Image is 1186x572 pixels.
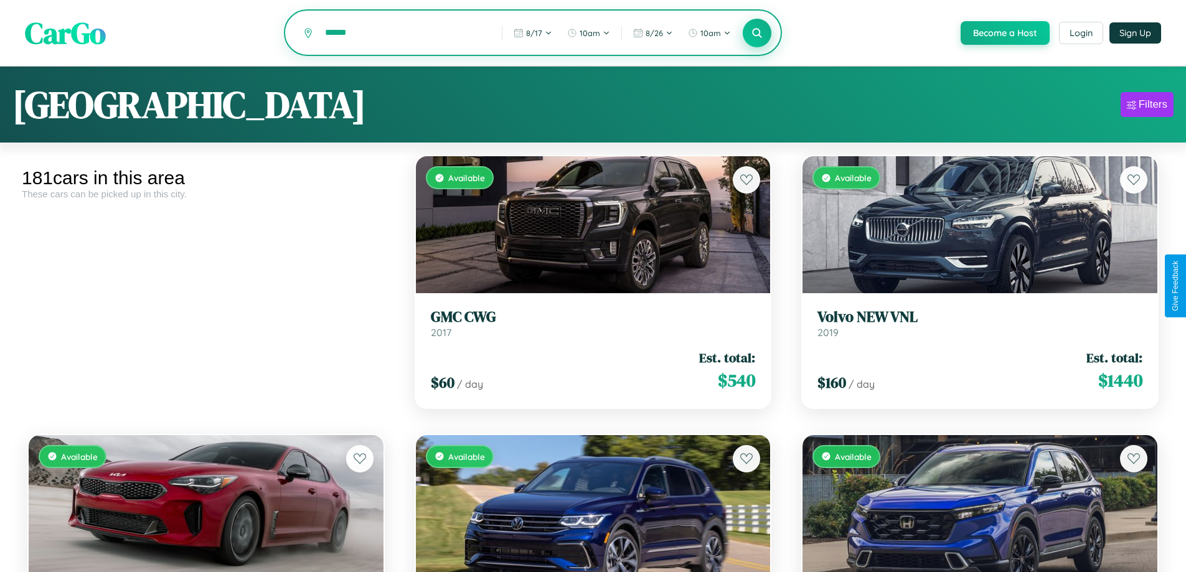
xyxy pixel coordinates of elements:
[1086,349,1142,367] span: Est. total:
[700,28,721,38] span: 10am
[431,308,756,339] a: GMC CWG2017
[682,23,737,43] button: 10am
[1098,368,1142,393] span: $ 1440
[817,326,839,339] span: 2019
[849,378,875,390] span: / day
[431,326,451,339] span: 2017
[1109,22,1161,44] button: Sign Up
[526,28,542,38] span: 8 / 17
[448,172,485,183] span: Available
[61,451,98,462] span: Available
[817,308,1142,326] h3: Volvo NEW VNL
[431,372,454,393] span: $ 60
[627,23,679,43] button: 8/26
[431,308,756,326] h3: GMC CWG
[1139,98,1167,111] div: Filters
[1059,22,1103,44] button: Login
[507,23,558,43] button: 8/17
[457,378,483,390] span: / day
[699,349,755,367] span: Est. total:
[817,308,1142,339] a: Volvo NEW VNL2019
[25,12,106,54] span: CarGo
[22,167,390,189] div: 181 cars in this area
[961,21,1050,45] button: Become a Host
[835,172,872,183] span: Available
[561,23,616,43] button: 10am
[448,451,485,462] span: Available
[835,451,872,462] span: Available
[22,189,390,199] div: These cars can be picked up in this city.
[1121,92,1174,117] button: Filters
[817,372,846,393] span: $ 160
[718,368,755,393] span: $ 540
[1171,261,1180,311] div: Give Feedback
[580,28,600,38] span: 10am
[12,79,366,130] h1: [GEOGRAPHIC_DATA]
[646,28,663,38] span: 8 / 26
